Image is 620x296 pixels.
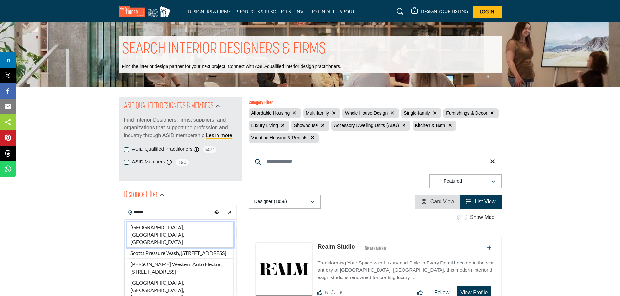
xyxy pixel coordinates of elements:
a: PRODUCTS & RESOURCES [235,9,291,14]
button: Designer (1958) [249,195,321,209]
a: Search [391,6,408,17]
input: Search Keyword [249,154,502,169]
p: Designer (1958) [254,199,287,205]
p: Find Interior Designers, firms, suppliers, and organizations that support the profession and indu... [124,116,237,139]
span: Whole House Design [345,110,388,116]
span: 190 [175,158,190,166]
span: Log In [480,9,494,14]
li: Scotts Pressure Wash, [STREET_ADDRESS] [127,248,234,259]
p: Find the interior design partner for your next project. Connect with ASID-qualified interior desi... [122,63,341,70]
h5: DESIGN YOUR LISTING [421,8,468,14]
p: Realm Studio [317,242,355,251]
label: Show Map [470,213,495,221]
span: Single-family [404,110,430,116]
a: Learn more [206,133,232,138]
div: Choose your current location [212,206,222,220]
img: Realm Studio [256,243,313,295]
li: List View [460,195,501,209]
li: Card View [415,195,460,209]
span: Card View [430,199,454,204]
a: View List [466,199,495,204]
label: ASID Qualified Practitioners [132,146,192,153]
span: List View [475,199,496,204]
h2: Distance Filter [124,189,158,201]
span: Affordable Housing [251,110,290,116]
h1: SEARCH INTERIOR DESIGNERS & FIRMS [122,39,326,59]
p: Featured [444,178,462,185]
img: ASID Members Badge Icon [361,244,390,252]
div: DESIGN YOUR LISTING [411,8,468,16]
span: 6 [340,290,342,295]
span: 5471 [202,146,217,154]
span: Accessory Dwelling Units (ADU) [334,123,399,128]
label: ASID Members [132,158,165,166]
h2: ASID QUALIFIED DESIGNERS & MEMBERS [124,100,214,112]
span: 5 [325,290,328,295]
div: Clear search location [225,206,235,220]
span: Multi-family [306,110,329,116]
li: [PERSON_NAME] Western Auto Electric, [STREET_ADDRESS] [127,259,234,277]
a: View Card [421,199,454,204]
p: Transforming Your Space with Luxury and Style in Every Detail Located in the vibrant city of [GEO... [317,259,494,281]
img: Site Logo [119,6,174,17]
a: Transforming Your Space with Luxury and Style in Every Detail Located in the vibrant city of [GEO... [317,255,494,281]
a: INVITE TO FINDER [295,9,334,14]
a: Add To List [487,245,491,251]
span: Luxury Living [251,123,278,128]
a: ABOUT [339,9,355,14]
button: Log In [473,6,502,18]
span: Vacation Housing & Rentals [251,135,307,140]
li: [GEOGRAPHIC_DATA], [GEOGRAPHIC_DATA], [GEOGRAPHIC_DATA] [127,222,234,248]
span: Furnishings & Decor [446,110,487,116]
h6: Category Filter [249,100,502,106]
span: Showhouse [294,123,318,128]
a: Realm Studio [317,243,355,250]
button: Featured [429,174,502,188]
input: ASID Members checkbox [124,160,129,165]
span: Kitchen & Bath [415,123,445,128]
a: DESIGNERS & FIRMS [188,9,230,14]
input: ASID Qualified Practitioners checkbox [124,147,129,152]
input: Search Location [124,206,212,219]
i: Likes [317,290,322,295]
